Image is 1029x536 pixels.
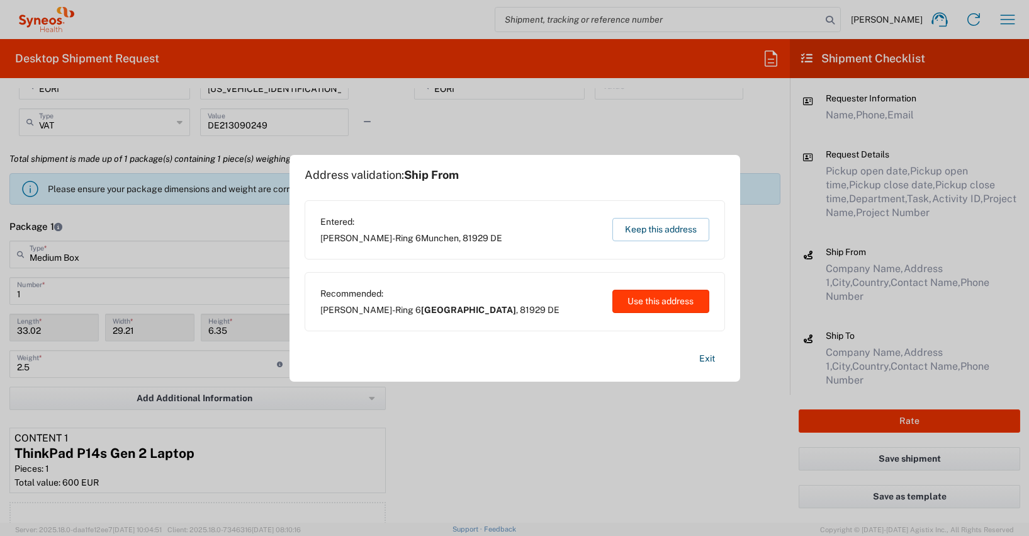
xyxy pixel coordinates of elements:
[320,288,559,299] span: Recommended:
[320,304,559,316] span: [PERSON_NAME]-Ring 6 ,
[305,168,459,182] h1: Address validation:
[548,305,559,315] span: DE
[612,290,709,313] button: Use this address
[421,305,516,315] span: [GEOGRAPHIC_DATA]
[490,233,502,243] span: DE
[421,233,459,243] span: Munchen
[320,232,502,244] span: [PERSON_NAME]-Ring 6 ,
[612,218,709,241] button: Keep this address
[520,305,546,315] span: 81929
[463,233,488,243] span: 81929
[689,348,725,370] button: Exit
[404,168,459,181] span: Ship From
[320,216,502,227] span: Entered:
